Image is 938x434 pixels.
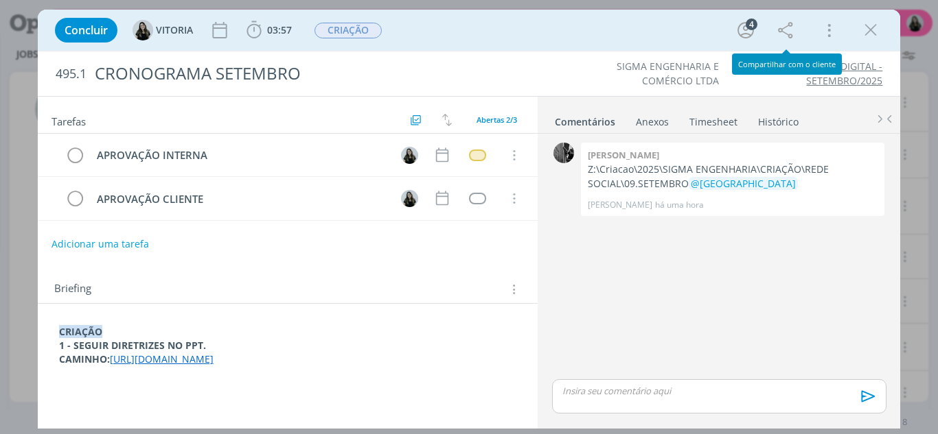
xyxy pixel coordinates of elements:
[156,25,193,35] span: VITORIA
[52,112,86,128] span: Tarefas
[110,352,214,365] a: [URL][DOMAIN_NAME]
[401,190,418,207] img: V
[757,109,799,129] a: Histórico
[735,19,757,41] button: 4
[65,25,108,36] span: Concluir
[588,149,659,161] b: [PERSON_NAME]
[399,145,420,165] button: V
[399,188,420,208] button: V
[617,60,719,86] a: SIGMA ENGENHARIA E COMÉRCIO LTDA
[746,19,757,30] div: 4
[89,57,532,91] div: CRONOGRAMA SETEMBRO
[553,143,574,163] img: P
[554,109,616,129] a: Comentários
[133,20,153,40] img: V
[51,232,150,256] button: Adicionar uma tarefa
[133,20,193,40] button: VVITORIA
[55,18,117,43] button: Concluir
[401,147,418,164] img: V
[38,10,901,429] div: dialog
[477,114,517,125] span: Abertas 2/3
[314,22,382,39] button: CRIAÇÃO
[91,147,389,164] div: APROVAÇÃO INTERNA
[56,67,87,82] span: 495.1
[655,199,704,211] span: há uma hora
[54,280,91,298] span: Briefing
[59,325,102,338] strong: CRIAÇÃO
[59,339,206,352] strong: 1 - SEGUIR DIRETRIZES NO PPT.
[768,60,882,86] a: CRONOGRAMA DIGITAL - SETEMBRO/2025
[588,199,652,211] p: [PERSON_NAME]
[442,114,452,126] img: arrow-down-up.svg
[691,177,796,190] span: @[GEOGRAPHIC_DATA]
[636,115,669,129] div: Anexos
[588,162,878,191] p: Z:\Criacao\2025\SIGMA ENGENHARIA\CRIAÇÃO\REDE SOCIAL\09.SETEMBRO
[267,23,292,36] span: 03:57
[91,191,389,208] div: APROVAÇÃO CLIENTE
[59,352,110,365] strong: CAMINHO:
[689,109,738,129] a: Timesheet
[314,23,382,38] span: CRIAÇÃO
[243,19,295,41] button: 03:57
[738,60,836,69] div: Compartilhar com o cliente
